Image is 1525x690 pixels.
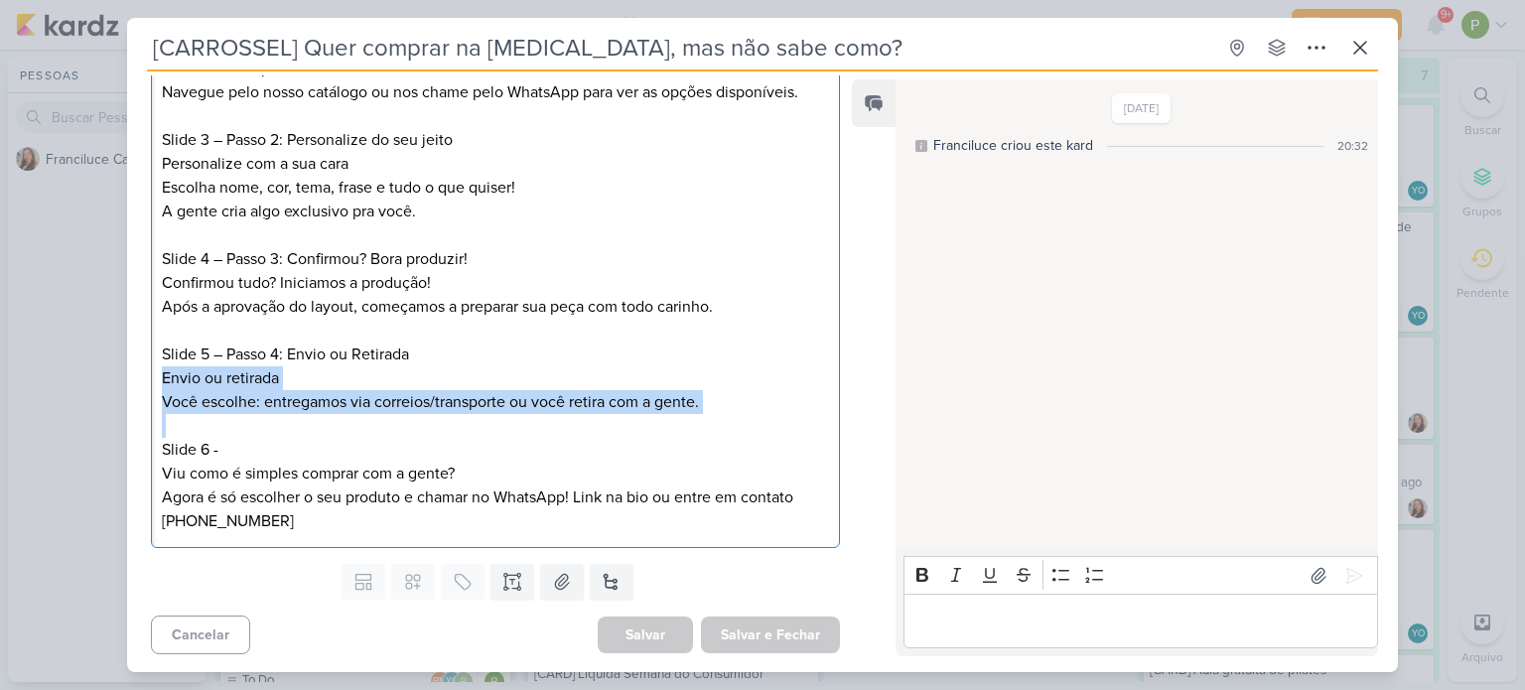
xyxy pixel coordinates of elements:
[147,30,1215,66] input: Kard Sem Título
[151,616,250,654] button: Cancelar
[162,152,829,176] p: Personalize com a sua cara
[162,271,829,295] p: Confirmou tudo? Iniciamos a produção!
[903,594,1378,648] div: Editor editing area: main
[1337,137,1368,155] div: 20:32
[162,366,829,390] p: Envio ou retirada
[162,485,829,533] p: Agora é só escolher o seu produto e chamar no WhatsApp! Link na bio ou entre em contato [PHONE_NU...
[162,462,829,485] p: Viu como é simples comprar com a gente?
[162,128,829,152] p: Slide 3 – Passo 2: Personalize do seu jeito
[162,80,829,104] p: Navegue pelo nosso catálogo ou nos chame pelo WhatsApp para ver as opções disponíveis.
[162,176,829,200] p: Escolha nome, cor, tema, frase e tudo o que quiser!
[162,200,829,223] p: A gente cria algo exclusivo pra você.
[162,438,829,462] p: Slide 6 -
[933,135,1093,156] div: Franciluce criou este kard
[162,343,829,366] p: Slide 5 – Passo 4: Envio ou Retirada
[903,556,1378,595] div: Editor toolbar
[162,247,829,271] p: Slide 4 – Passo 3: Confirmou? Bora produzir!
[162,295,829,319] p: Após a aprovação do layout, começamos a preparar sua peça com todo carinho.
[162,390,829,414] p: Você escolhe: entregamos via correios/transporte ou você retira com a gente.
